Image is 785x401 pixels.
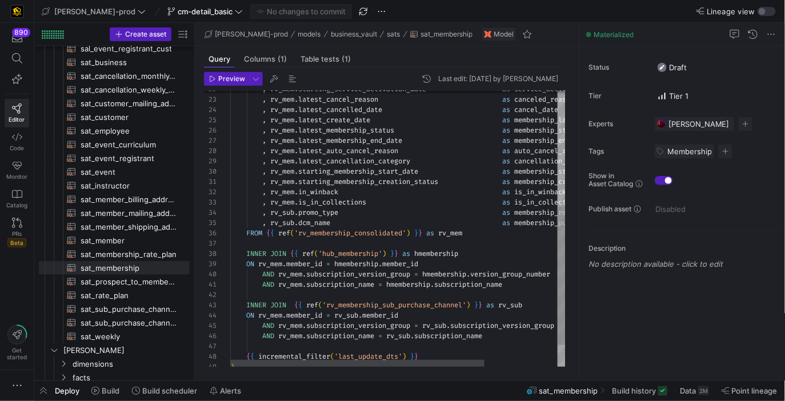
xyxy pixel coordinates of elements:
span: sat_sub_purchase_channel_weekly_forecast​​​​​​​​​​ [81,316,177,330]
span: Tier 1 [658,91,688,101]
button: Alerts [205,381,246,400]
span: dcm_name [298,218,330,227]
button: cm-detail_basic [165,4,246,19]
span: Editor [9,116,25,123]
div: 38 [204,248,217,259]
span: Draft [658,63,687,72]
span: rv_mem [270,136,294,145]
span: ) [406,228,410,238]
button: DraftDraft [655,60,690,75]
span: sat_membership [420,30,472,38]
a: sat_weekly​​​​​​​​​​ [39,330,190,343]
button: Data2M [675,381,714,400]
a: sat_membership​​​​​​​​​​ [39,261,190,275]
span: JOIN [270,249,286,258]
span: , [262,157,266,166]
span: Catalog [6,202,27,208]
span: as [502,198,510,207]
span: dimensions [73,358,188,371]
span: hmembership [422,270,466,279]
span: = [414,270,418,279]
a: sal_event_registrant_cust​​​​​​​​​​ [39,42,190,55]
div: Press SPACE to select this row. [39,343,190,357]
span: . [294,167,298,176]
span: sat_rate_plan​​​​​​​​​​ [81,289,177,302]
span: } [394,249,398,258]
span: . [302,270,306,279]
div: Press SPACE to select this row. [39,288,190,302]
div: Press SPACE to select this row. [39,247,190,261]
span: ( [290,228,294,238]
span: rv_mem [270,146,294,155]
span: is_in_collections [514,198,582,207]
span: sat_employee​​​​​​​​​​ [81,125,177,138]
span: starting_membership_start_date [298,167,418,176]
span: membership_end_date [514,136,590,145]
span: as [502,208,510,217]
div: 25 [204,115,217,125]
span: Alerts [220,386,241,395]
a: sat_sub_purchase_channel_monthly_forecast​​​​​​​​​​ [39,302,190,316]
img: Draft [658,63,667,72]
span: ref [278,228,290,238]
div: 26 [204,125,217,135]
div: Press SPACE to select this row. [39,206,190,220]
div: Press SPACE to select this row. [39,97,190,110]
span: version_group_number [470,270,550,279]
button: Point lineage [716,381,783,400]
span: cancellation_category [514,157,598,166]
div: 43 [204,300,217,310]
div: Press SPACE to select this row. [39,234,190,247]
span: latest_cancellation_category [298,157,410,166]
span: { [298,300,302,310]
span: latest_create_date [298,115,370,125]
span: . [294,218,298,227]
span: . [282,259,286,268]
span: rv_sub [270,208,294,217]
span: as [502,187,510,197]
span: Lineage view [707,7,755,16]
button: Preview [204,72,249,86]
span: Data [680,386,696,395]
span: sat_member_billing_address​​​​​​​​​​ [81,193,177,206]
span: rv_mem [270,187,294,197]
a: Editor [5,99,29,127]
button: models [295,27,324,41]
span: FROM [246,228,262,238]
span: Status [588,63,646,71]
span: models [298,30,321,38]
img: https://storage.googleapis.com/y42-prod-data-exchange/images/uAsz27BndGEK0hZWDFeOjoxA7jCwgK9jE472... [11,6,23,17]
span: , [262,95,266,104]
div: 32 [204,187,217,197]
span: promo_type [298,208,338,217]
span: INNER [246,300,266,310]
span: Experts [588,120,646,128]
div: Press SPACE to select this row. [39,83,190,97]
span: = [378,280,382,289]
span: { [290,249,294,258]
span: Tier [588,92,646,100]
span: rv_mem [270,105,294,114]
span: subscription_version_group [306,270,410,279]
div: 31 [204,177,217,187]
a: https://storage.googleapis.com/y42-prod-data-exchange/images/uAsz27BndGEK0hZWDFeOjoxA7jCwgK9jE472... [5,2,29,21]
span: membership_start_date [514,167,598,176]
span: as [502,177,510,186]
p: Description [588,244,780,252]
div: 36 [204,228,217,238]
span: ) [382,249,386,258]
span: . [430,280,434,289]
button: 890 [5,27,29,48]
span: } [390,249,394,258]
div: Press SPACE to select this row. [39,357,190,371]
div: 30 [204,166,217,177]
span: { [294,249,298,258]
span: INNER [246,249,266,258]
span: in_winback [298,187,338,197]
span: Membership [667,147,712,156]
div: Press SPACE to select this row. [39,275,190,288]
span: . [294,95,298,104]
a: sat_event​​​​​​​​​​ [39,165,190,179]
span: member_id [286,259,322,268]
span: hmembership [414,249,458,258]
